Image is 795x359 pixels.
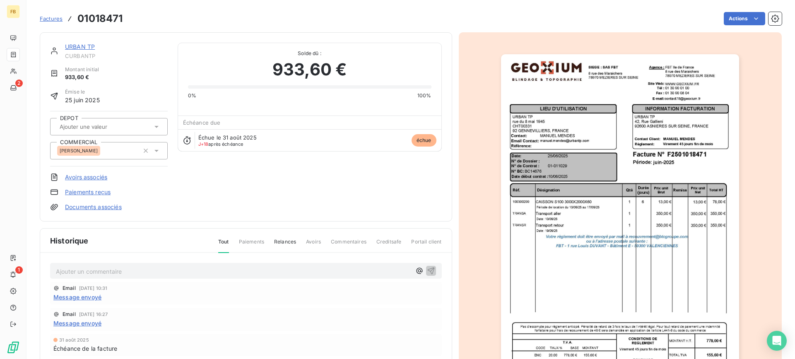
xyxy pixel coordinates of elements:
button: Actions [724,12,765,25]
div: Open Intercom Messenger [767,331,787,351]
a: Paiements reçus [65,188,111,196]
span: J+18 [198,141,209,147]
a: Documents associés [65,203,122,211]
span: [DATE] 16:27 [79,312,108,317]
span: Email [63,286,76,291]
span: Tout [218,238,229,253]
span: Échue le 31 août 2025 [198,134,257,141]
span: 933,60 € [65,73,99,82]
span: [PERSON_NAME] [60,148,98,153]
input: Ajouter une valeur [59,123,142,130]
span: Échéance de la facture [53,344,117,353]
span: Creditsafe [376,238,402,252]
span: Email [63,312,76,317]
span: échue [412,134,436,147]
div: FB [7,5,20,18]
h3: 01018471 [77,11,123,26]
a: Factures [40,14,63,23]
span: 25 juin 2025 [65,96,100,104]
span: Relances [274,238,296,252]
span: Paiements [239,238,264,252]
span: 100% [417,92,431,99]
span: Montant initial [65,66,99,73]
span: Échéance due [183,119,221,126]
span: Solde dû : [188,50,431,57]
span: Portail client [411,238,441,252]
span: 933,60 € [272,57,347,82]
span: Avoirs [306,238,321,252]
span: 2 [15,80,23,87]
span: Commentaires [331,238,366,252]
span: Émise le [65,88,100,96]
span: 0% [188,92,196,99]
span: CURBANTP [65,53,168,59]
img: Logo LeanPay [7,341,20,354]
span: Historique [50,235,89,246]
span: Factures [40,15,63,22]
span: 1 [15,266,23,274]
span: Message envoyé [53,293,101,301]
span: après échéance [198,142,243,147]
span: Message envoyé [53,319,101,328]
a: Avoirs associés [65,173,107,181]
a: URBAN TP [65,43,95,50]
span: 31 août 2025 [59,337,89,342]
span: [DATE] 10:31 [79,286,108,291]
